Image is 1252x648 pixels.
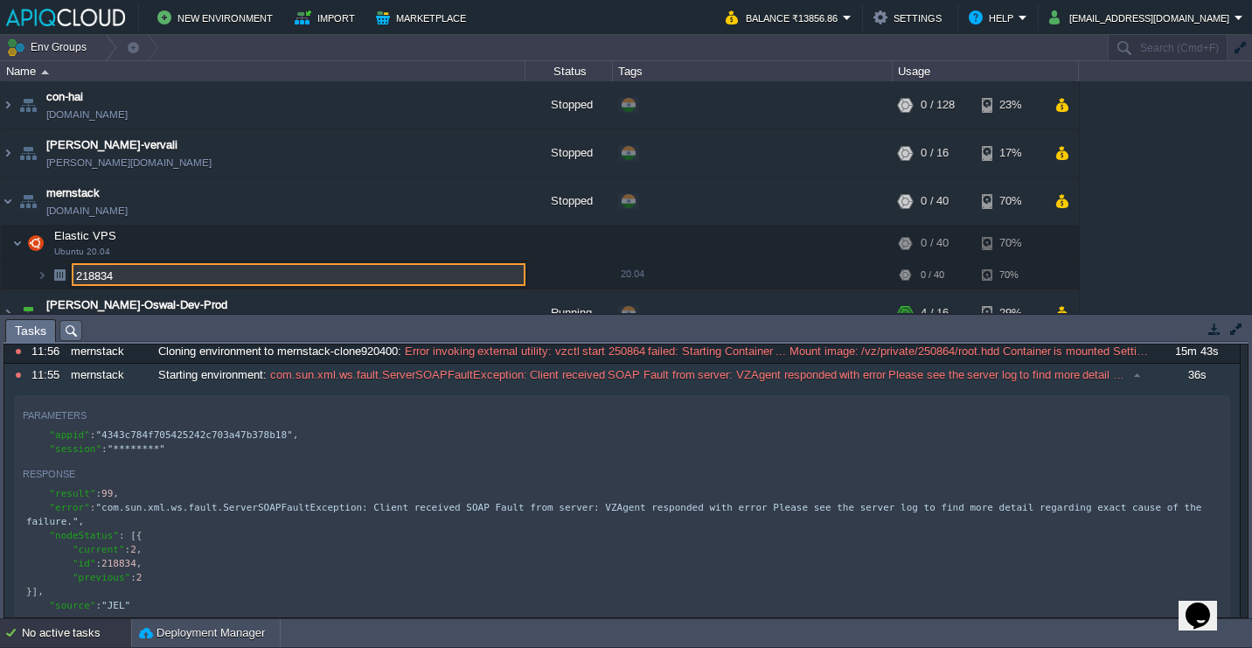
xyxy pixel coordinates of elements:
span: "previous" [73,572,130,583]
div: 70% [982,226,1039,261]
div: 70% [982,261,1039,289]
button: Help [969,7,1019,28]
span: : [90,502,96,513]
div: 0 / 40 [921,261,944,289]
a: [PERSON_NAME][DOMAIN_NAME] [46,154,212,171]
img: AMDAwAAAACH5BAEAAAAALAAAAAABAAEAAAICRAEAOw== [1,129,15,177]
div: No active tasks [22,619,131,647]
span: , [113,488,119,499]
span: 20.04 [621,268,644,279]
span: 2 [136,572,143,583]
span: : [130,572,136,583]
span: "source" [50,600,96,611]
button: Deployment Manager [139,624,265,642]
div: Parameters [23,405,87,426]
img: AMDAwAAAACH5BAEAAAAALAAAAAABAAEAAAICRAEAOw== [24,226,48,261]
span: "JEL" [101,600,130,611]
span: "session" [50,443,102,455]
div: mernstack [66,340,152,363]
span: "id" [73,558,96,569]
span: "com.sun.xml.ws.fault.ServerSOAPFaultException: Client received SOAP Fault from server: VZAgent r... [26,502,1207,527]
div: Name [2,61,525,81]
div: Stopped [525,129,613,177]
span: Error invoking external utility: vzctl start 250864 failed: Starting Container ... Mount image: /... [401,344,1149,359]
div: Tags [614,61,892,81]
div: 0 / 128 [921,81,955,129]
div: 11:55 [31,364,65,387]
span: "appid" [50,429,90,441]
div: : [154,340,1151,363]
div: 0 / 40 [921,178,949,225]
div: Stopped [525,178,613,225]
span: Starting environment [158,367,263,383]
img: AMDAwAAAACH5BAEAAAAALAAAAAABAAEAAAICRAEAOw== [16,289,40,337]
span: : [95,600,101,611]
span: : [90,429,96,441]
div: Response [23,463,75,484]
span: : [95,488,101,499]
img: AMDAwAAAACH5BAEAAAAALAAAAAABAAEAAAICRAEAOw== [16,81,40,129]
div: Usage [894,61,1078,81]
span: 2 [130,544,136,555]
button: Balance ₹13856.86 [726,7,843,28]
span: "nodeStatus" [50,530,119,541]
a: [PERSON_NAME]-Oswal-Dev-Prod [46,296,227,314]
a: [DOMAIN_NAME] [46,202,128,219]
span: "current" [73,544,125,555]
a: [PERSON_NAME]-vervali [46,136,177,154]
div: 36s [1153,364,1239,387]
div: 0 / 40 [921,226,949,261]
button: Env Groups [6,35,93,59]
span: Elastic VPS [52,228,119,243]
div: mernstack [66,364,152,387]
a: [DOMAIN_NAME] [46,106,128,123]
div: 11:56 [31,340,65,363]
img: AMDAwAAAACH5BAEAAAAALAAAAAABAAEAAAICRAEAOw== [47,261,72,289]
img: AMDAwAAAACH5BAEAAAAALAAAAAABAAEAAAICRAEAOw== [1,178,15,225]
div: Stopped [525,81,613,129]
img: AMDAwAAAACH5BAEAAAAALAAAAAABAAEAAAICRAEAOw== [16,178,40,225]
span: "result" [50,488,96,499]
button: New Environment [157,7,278,28]
div: 70% [982,178,1039,225]
span: , [136,544,143,555]
button: Settings [873,7,947,28]
span: Cloning environment to mernstack-clone920400 [158,344,398,359]
span: : [{ [119,530,143,541]
button: Import [295,7,360,28]
div: 15m 43s [1153,340,1239,363]
span: : [125,544,131,555]
div: 29% [982,289,1039,337]
div: : [154,364,1151,387]
img: AMDAwAAAACH5BAEAAAAALAAAAAABAAEAAAICRAEAOw== [1,289,15,337]
img: AMDAwAAAACH5BAEAAAAALAAAAAABAAEAAAICRAEAOw== [1,81,15,129]
div: 4 / 16 [921,289,949,337]
div: Running [525,289,613,337]
img: AMDAwAAAACH5BAEAAAAALAAAAAABAAEAAAICRAEAOw== [16,129,40,177]
a: mernstack [46,185,100,202]
span: 99 [101,488,113,499]
span: Tasks [15,320,46,342]
div: Status [526,61,612,81]
div: 23% [982,81,1039,129]
span: "error" [50,502,90,513]
span: : [95,558,101,569]
span: , [79,516,85,527]
div: 17% [982,129,1039,177]
img: AMDAwAAAACH5BAEAAAAALAAAAAABAAEAAAICRAEAOw== [41,70,49,74]
span: }], [26,586,44,597]
span: , [136,558,143,569]
span: com.sun.xml.ws.fault.ServerSOAPFaultException: Client received SOAP Fault from server: VZAgent re... [267,367,1125,383]
span: con-hai [46,88,83,106]
span: , [293,429,299,441]
img: AMDAwAAAACH5BAEAAAAALAAAAAABAAEAAAICRAEAOw== [37,261,47,289]
span: "4343c784f705425242c703a47b378b18" [95,429,292,441]
div: 0 / 16 [921,129,949,177]
button: [EMAIL_ADDRESS][DOMAIN_NAME] [1049,7,1235,28]
span: Ubuntu 20.04 [54,247,110,257]
a: Elastic VPSUbuntu 20.04 [52,229,119,242]
span: : [101,443,108,455]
